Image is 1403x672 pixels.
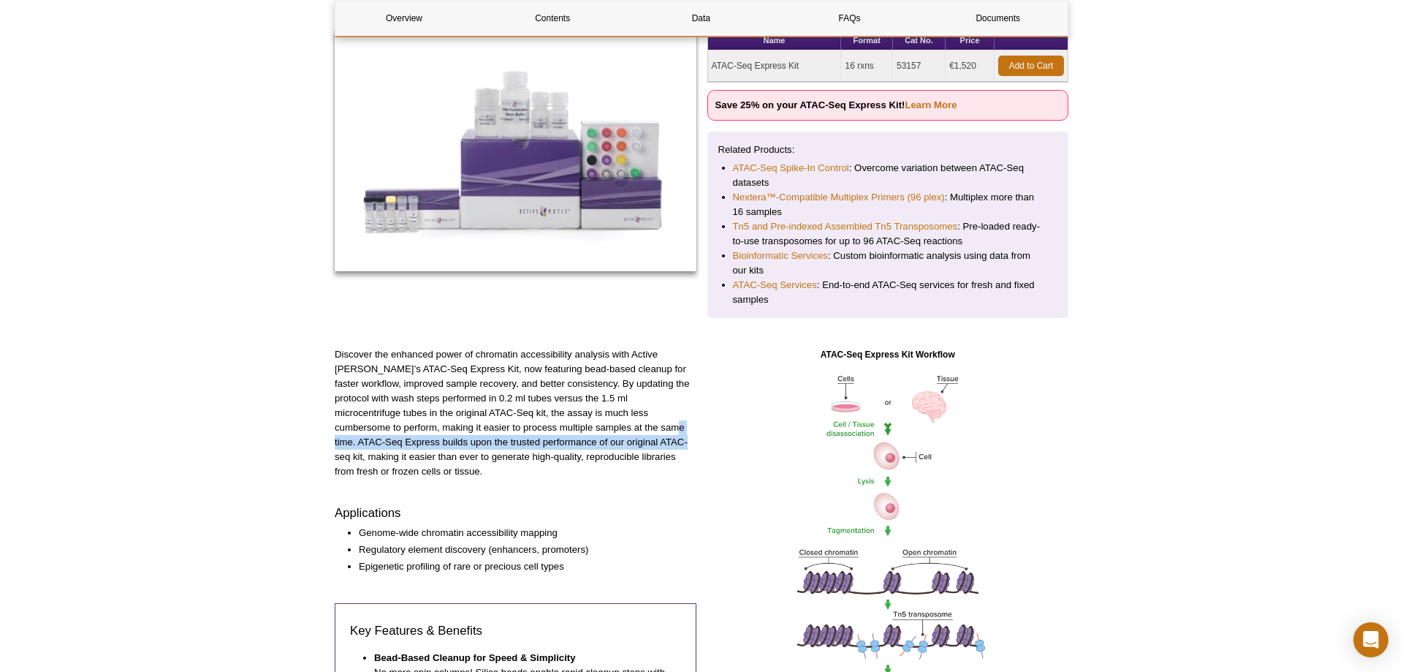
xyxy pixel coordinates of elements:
[929,1,1067,36] a: Documents
[359,543,682,557] li: Regulatory element discovery (enhancers, promoters)
[708,50,842,82] td: ATAC-Seq Express Kit
[841,50,893,82] td: 16 rxns
[715,99,957,110] strong: Save 25% on your ATAC-Seq Express Kit!
[374,652,576,663] strong: Bead-Based Cleanup for Speed & Simplicity
[350,622,681,640] h3: Key Features & Benefits
[359,559,682,574] li: Epigenetic profiling of rare or precious cell types
[781,1,919,36] a: FAQs
[733,161,849,175] a: ATAC-Seq Spike-In Control
[733,249,828,263] a: Bioinformatic Services
[733,161,1043,190] li: : Overcome variation between ATAC-Seq datasets
[733,190,1043,219] li: : Multiplex more than 16 samples
[484,1,621,36] a: Contents
[733,278,1043,307] li: : End-to-end ATAC-Seq services for fresh and fixed samples
[905,99,957,110] a: Learn More
[718,143,1058,157] p: Related Products:
[841,31,893,50] th: Format
[946,31,995,50] th: Price
[733,219,1043,249] li: : Pre-loaded ready-to-use transposomes for up to 96 ATAC-Seq reactions
[1353,622,1388,657] div: Open Intercom Messenger
[335,347,696,479] p: Discover the enhanced power of chromatin accessibility analysis with Active [PERSON_NAME]’s ATAC-...
[708,31,842,50] th: Name
[733,249,1043,278] li: : Custom bioinformatic analysis using data from our kits
[733,278,817,292] a: ATAC-Seq Services
[733,219,958,234] a: Tn5 and Pre-indexed Assembled Tn5 Transposomes
[359,526,682,540] li: Genome-wide chromatin accessibility mapping
[893,50,946,82] td: 53157
[335,30,696,271] img: ATAC-Seq Express Kit
[733,190,945,205] a: Nextera™-Compatible Multiplex Primers (96 plex)
[632,1,769,36] a: Data
[893,31,946,50] th: Cat No.
[946,50,995,82] td: €1,520
[335,1,473,36] a: Overview
[821,350,955,360] strong: ATAC-Seq Express Kit Workflow
[998,56,1064,76] a: Add to Cart
[335,505,696,522] h3: Applications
